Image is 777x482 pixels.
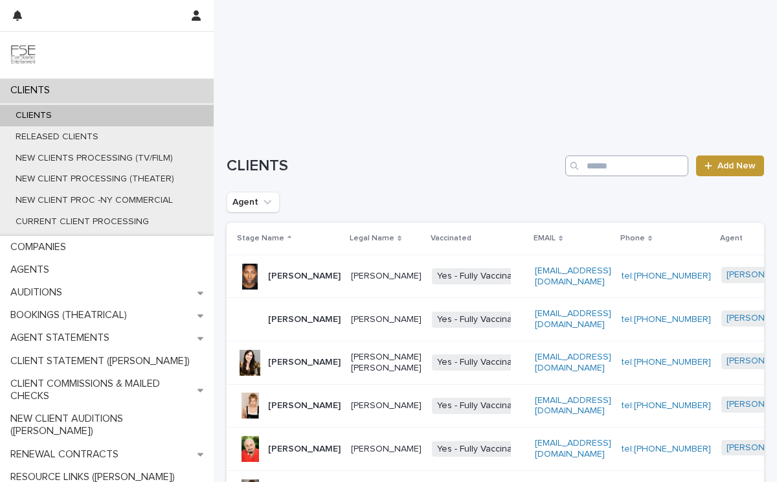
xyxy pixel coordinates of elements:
span: Yes - Fully Vaccinated [432,312,531,328]
a: tel:[PHONE_NUMBER] [622,444,711,453]
a: tel:[PHONE_NUMBER] [622,358,711,367]
p: [PERSON_NAME] [268,400,341,411]
button: Agent [227,192,280,212]
p: CLIENTS [5,110,62,121]
span: Add New [717,161,756,170]
p: CLIENT STATEMENT ([PERSON_NAME]) [5,355,200,367]
input: Search [565,155,688,176]
p: [PERSON_NAME] [268,357,341,368]
p: CURRENT CLIENT PROCESSING [5,216,159,227]
a: [EMAIL_ADDRESS][DOMAIN_NAME] [535,439,611,459]
p: [PERSON_NAME] [268,271,341,282]
p: Stage Name [237,231,284,246]
p: [PERSON_NAME] [268,444,341,455]
p: Agent [720,231,743,246]
p: EMAIL [534,231,556,246]
p: [PERSON_NAME] [351,314,422,325]
p: RELEASED CLIENTS [5,132,109,143]
span: Yes - Fully Vaccinated [432,398,531,414]
p: COMPANIES [5,241,76,253]
p: RENEWAL CONTRACTS [5,448,129,461]
p: Vaccinated [431,231,471,246]
p: CLIENTS [5,84,60,97]
p: [PERSON_NAME] [351,400,422,411]
img: 9JgRvJ3ETPGCJDhvPVA5 [10,42,36,68]
h1: CLIENTS [227,157,560,176]
p: AGENTS [5,264,60,276]
a: [EMAIL_ADDRESS][DOMAIN_NAME] [535,352,611,373]
p: BOOKINGS (THEATRICAL) [5,309,137,321]
p: NEW CLIENT AUDITIONS ([PERSON_NAME]) [5,413,214,437]
p: NEW CLIENTS PROCESSING (TV/FILM) [5,153,183,164]
a: tel:[PHONE_NUMBER] [622,401,711,410]
p: CLIENT COMMISSIONS & MAILED CHECKS [5,378,197,402]
a: tel:[PHONE_NUMBER] [622,315,711,324]
span: Yes - Fully Vaccinated [432,441,531,457]
a: Add New [696,155,764,176]
a: [EMAIL_ADDRESS][DOMAIN_NAME] [535,309,611,329]
a: tel:[PHONE_NUMBER] [622,271,711,281]
p: AGENT STATEMENTS [5,332,120,344]
p: NEW CLIENT PROC -NY COMMERCIAL [5,195,183,206]
p: [PERSON_NAME] [268,314,341,325]
p: [PERSON_NAME] [351,271,422,282]
p: [PERSON_NAME] [351,444,422,455]
a: [EMAIL_ADDRESS][DOMAIN_NAME] [535,396,611,416]
p: [PERSON_NAME] [PERSON_NAME] [351,352,422,374]
p: Legal Name [350,231,394,246]
p: Phone [620,231,645,246]
span: Yes - Fully Vaccinated [432,354,531,371]
p: NEW CLIENT PROCESSING (THEATER) [5,174,185,185]
p: AUDITIONS [5,286,73,299]
span: Yes - Fully Vaccinated [432,268,531,284]
a: [EMAIL_ADDRESS][DOMAIN_NAME] [535,266,611,286]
